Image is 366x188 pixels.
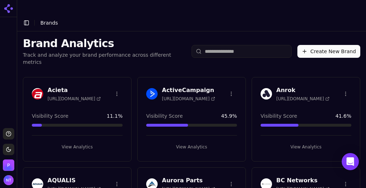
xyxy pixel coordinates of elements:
p: Track and analyze your brand performance across different metrics [23,51,186,66]
button: Open user button [4,175,14,185]
span: [URL][DOMAIN_NAME] [48,96,101,102]
h3: Anrok [276,86,330,95]
span: 45.9 % [221,112,237,120]
span: 41.6 % [336,112,351,120]
span: Visibility Score [146,112,183,120]
span: Visibility Score [32,112,68,120]
button: Open organization switcher [3,159,14,171]
img: Perrill [3,159,14,171]
span: 11.1 % [107,112,123,120]
nav: breadcrumb [40,19,58,26]
button: Create New Brand [297,45,360,58]
h3: Aurora Parts [162,176,215,185]
span: Brands [40,20,58,26]
span: [URL][DOMAIN_NAME] [276,96,330,102]
h3: ActiveCampaign [162,86,215,95]
img: Acieta [32,88,43,100]
h1: Brand Analytics [23,37,186,50]
div: Open Intercom Messenger [342,153,359,170]
span: [URL][DOMAIN_NAME] [162,96,215,102]
h3: AQUALIS [48,176,101,185]
img: Nate Tower [4,175,14,185]
img: ActiveCampaign [146,88,158,100]
img: Anrok [261,88,272,100]
h3: BC Networks [276,176,330,185]
h3: Acieta [48,86,101,95]
span: Visibility Score [261,112,297,120]
button: View Analytics [146,141,237,153]
button: View Analytics [261,141,351,153]
button: View Analytics [32,141,123,153]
